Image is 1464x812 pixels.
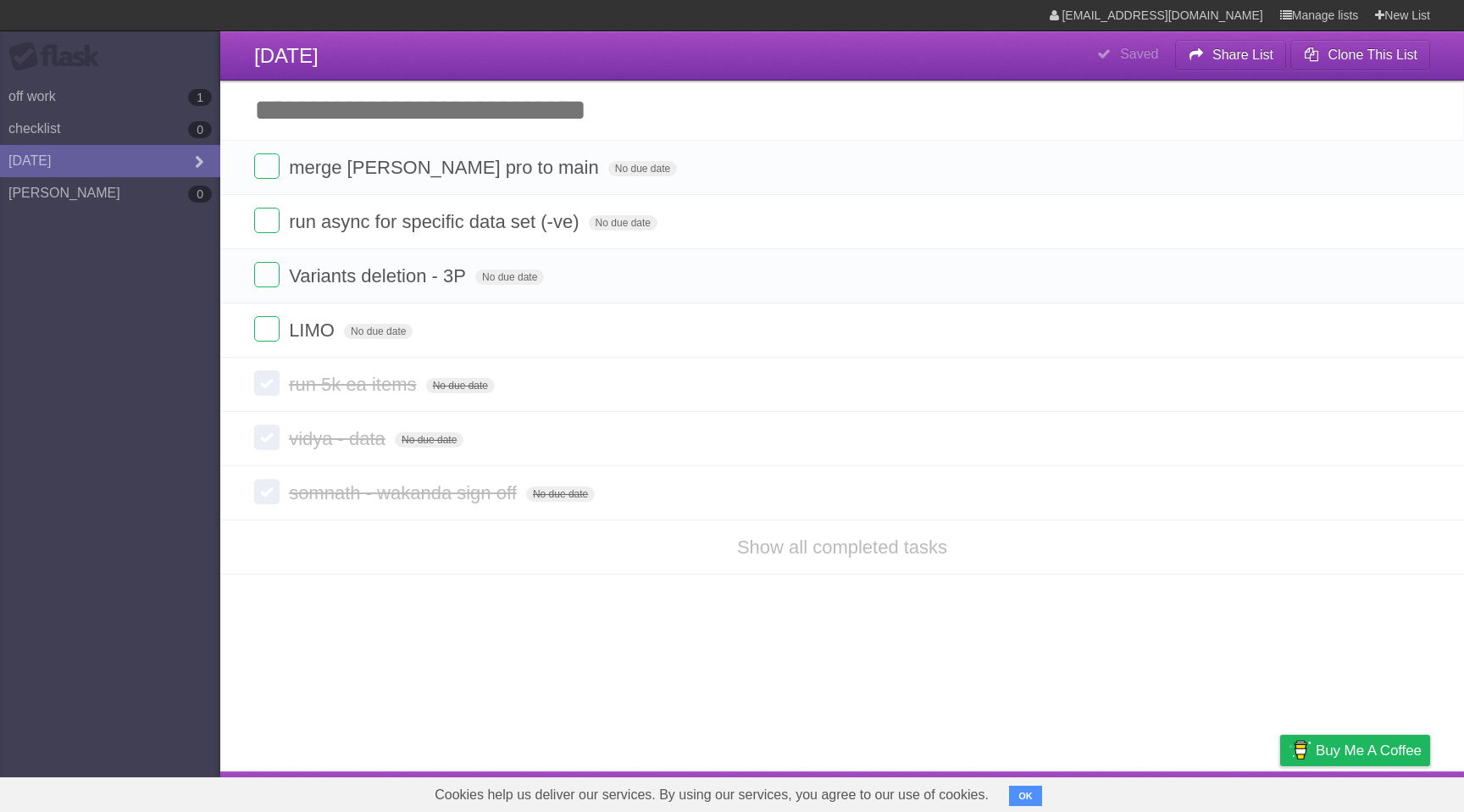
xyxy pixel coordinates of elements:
[1175,40,1287,70] button: Share List
[1055,776,1090,808] a: About
[1009,786,1042,806] button: OK
[1120,47,1158,61] b: Saved
[344,324,413,339] span: No due date
[289,265,470,286] span: Variants deletion - 3P
[289,374,420,395] span: run 5k ea items
[1212,47,1273,62] b: Share List
[1111,776,1179,808] a: Developers
[188,121,212,138] b: 0
[254,316,280,342] label: Done
[254,208,280,233] label: Done
[395,432,463,448] span: No due date
[289,482,521,503] span: somnath - wakanda sign off
[289,320,339,341] span: LIMO
[418,778,1006,812] span: Cookies help us deliver our services. By using our services, you agree to our use of cookies.
[254,44,319,67] span: [DATE]
[1290,40,1430,70] button: Clone This List
[254,370,280,396] label: Done
[8,42,110,72] div: Flask
[737,537,947,558] a: Show all completed tasks
[1280,735,1430,766] a: Buy me a coffee
[1328,47,1417,62] b: Clone This List
[188,186,212,203] b: 0
[289,211,583,232] span: run async for specific data set (-ve)
[254,479,280,504] label: Done
[589,215,657,231] span: No due date
[475,270,544,285] span: No due date
[1201,776,1238,808] a: Terms
[1289,736,1311,765] img: Buy me a coffee
[526,487,595,502] span: No due date
[254,153,280,179] label: Done
[1316,736,1422,765] span: Buy me a coffee
[289,428,390,449] span: vidya - data
[254,262,280,287] label: Done
[188,89,212,106] b: 1
[289,157,603,178] span: merge [PERSON_NAME] pro to main
[426,378,495,393] span: No due date
[1323,776,1430,808] a: Suggest a feature
[1258,776,1302,808] a: Privacy
[608,161,677,176] span: No due date
[254,425,280,450] label: Done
